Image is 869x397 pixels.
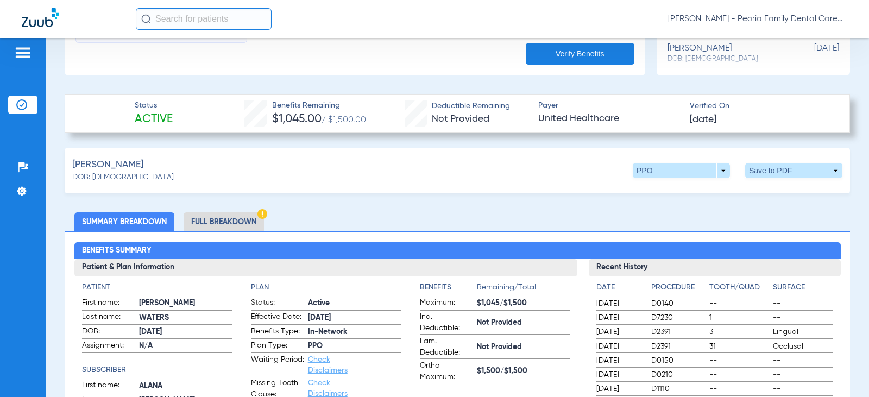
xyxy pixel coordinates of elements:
[139,326,232,338] span: [DATE]
[272,100,366,111] span: Benefits Remaining
[709,282,769,293] h4: Tooth/Quad
[651,383,706,394] span: D1110
[74,242,841,260] h2: Benefits Summary
[596,282,642,297] app-breakdown-title: Date
[596,298,642,309] span: [DATE]
[139,312,232,324] span: WATERS
[272,114,322,125] span: $1,045.00
[773,369,833,380] span: --
[773,282,833,293] h4: Surface
[668,14,847,24] span: [PERSON_NAME] - Peoria Family Dental Care
[141,14,151,24] img: Search Icon
[251,340,304,353] span: Plan Type:
[82,340,135,353] span: Assignment:
[251,354,304,376] span: Waiting Period:
[82,326,135,339] span: DOB:
[538,112,681,125] span: United Healthcare
[420,282,477,297] app-breakdown-title: Benefits
[420,360,473,383] span: Ortho Maximum:
[651,341,706,352] span: D2391
[82,311,135,324] span: Last name:
[633,163,730,178] button: PPO
[420,311,473,334] span: Ind. Deductible:
[709,369,769,380] span: --
[589,259,840,276] h3: Recent History
[596,369,642,380] span: [DATE]
[651,326,706,337] span: D2391
[668,43,785,64] div: [PERSON_NAME]
[709,312,769,323] span: 1
[251,282,401,293] h4: Plan
[773,341,833,352] span: Occlusal
[139,341,232,352] span: N/A
[596,326,642,337] span: [DATE]
[477,366,570,377] span: $1,500/$1,500
[477,342,570,353] span: Not Provided
[184,212,264,231] li: Full Breakdown
[420,336,473,358] span: Fam. Deductible:
[651,369,706,380] span: D0210
[709,355,769,366] span: --
[709,298,769,309] span: --
[773,282,833,297] app-breakdown-title: Surface
[596,341,642,352] span: [DATE]
[709,282,769,297] app-breakdown-title: Tooth/Quad
[773,298,833,309] span: --
[420,297,473,310] span: Maximum:
[477,317,570,329] span: Not Provided
[651,282,706,293] h4: Procedure
[14,46,32,59] img: hamburger-icon
[322,116,366,124] span: / $1,500.00
[785,43,839,64] span: [DATE]
[596,282,642,293] h4: Date
[251,311,304,324] span: Effective Date:
[22,8,59,27] img: Zuub Logo
[420,282,477,293] h4: Benefits
[690,113,716,127] span: [DATE]
[596,355,642,366] span: [DATE]
[651,355,706,366] span: D0150
[745,163,842,178] button: Save to PDF
[308,298,401,309] span: Active
[477,298,570,309] span: $1,045/$1,500
[477,282,570,297] span: Remaining/Total
[308,312,401,324] span: [DATE]
[773,383,833,394] span: --
[432,114,489,124] span: Not Provided
[596,383,642,394] span: [DATE]
[82,364,232,376] h4: Subscriber
[82,282,232,293] h4: Patient
[651,298,706,309] span: D0140
[526,43,634,65] button: Verify Benefits
[74,259,578,276] h3: Patient & Plan Information
[135,100,173,111] span: Status
[773,312,833,323] span: --
[74,212,174,231] li: Summary Breakdown
[251,326,304,339] span: Benefits Type:
[709,326,769,337] span: 3
[596,312,642,323] span: [DATE]
[773,326,833,337] span: Lingual
[709,341,769,352] span: 31
[651,282,706,297] app-breakdown-title: Procedure
[308,341,401,352] span: PPO
[135,112,173,127] span: Active
[136,8,272,30] input: Search for patients
[773,355,833,366] span: --
[308,356,348,374] a: Check Disclaimers
[251,297,304,310] span: Status:
[538,100,681,111] span: Payer
[139,298,232,309] span: [PERSON_NAME]
[651,312,706,323] span: D7230
[308,326,401,338] span: In-Network
[432,100,510,112] span: Deductible Remaining
[82,297,135,310] span: First name:
[139,381,232,392] span: ALANA
[257,209,267,219] img: Hazard
[82,380,135,393] span: First name:
[72,172,174,183] span: DOB: [DEMOGRAPHIC_DATA]
[709,383,769,394] span: --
